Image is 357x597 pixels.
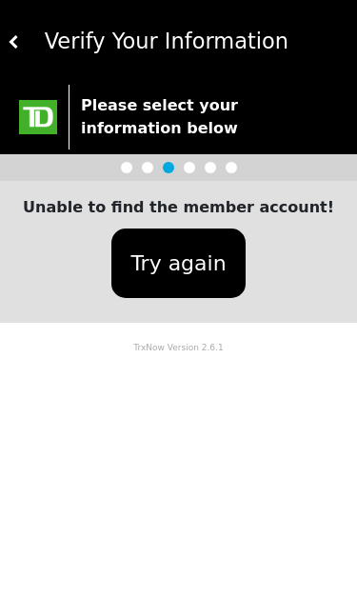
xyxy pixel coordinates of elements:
img: trx now logo [19,101,57,135]
b: Unable to find the member account! [23,199,334,217]
img: white carat left [8,36,21,50]
div: Verify Your Information [21,27,350,59]
button: Try again [111,229,245,299]
strong: Please select your information below [81,97,238,138]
